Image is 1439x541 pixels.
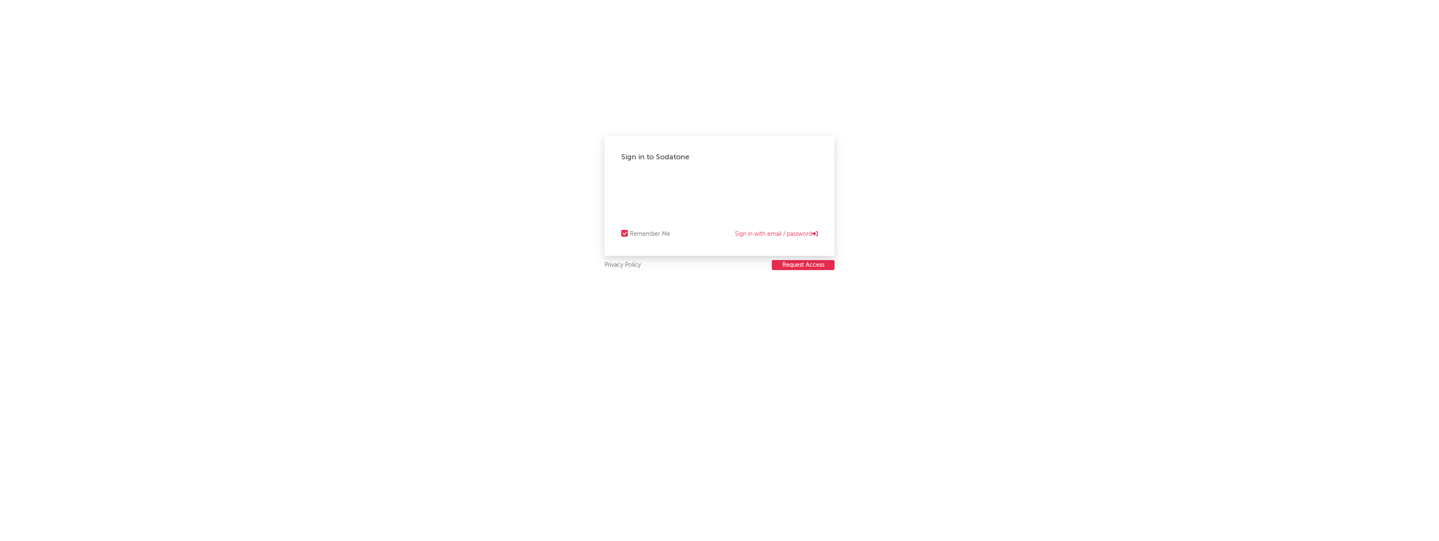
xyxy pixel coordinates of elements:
[621,152,818,162] div: Sign in to Sodatone
[772,260,835,270] a: Request Access
[772,260,835,270] button: Request Access
[735,229,818,239] a: Sign in with email / password
[604,260,641,270] a: Privacy Policy
[630,229,670,239] div: Remember Me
